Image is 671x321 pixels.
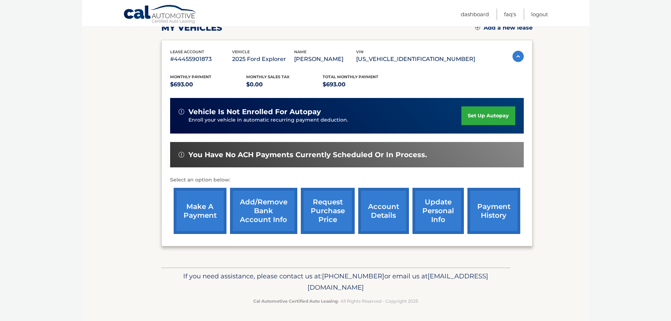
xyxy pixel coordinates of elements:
a: Add a new lease [475,24,533,31]
p: [US_VEHICLE_IDENTIFICATION_NUMBER] [356,54,475,64]
span: lease account [170,49,204,54]
a: FAQ's [504,8,516,20]
span: vehicle is not enrolled for autopay [188,107,321,116]
p: #44455901873 [170,54,232,64]
h2: my vehicles [161,23,222,33]
p: 2025 Ford Explorer [232,54,294,64]
a: make a payment [174,188,226,234]
strong: Cal Automotive Certified Auto Leasing [253,298,338,304]
a: Dashboard [461,8,489,20]
a: set up autopay [461,106,515,125]
a: request purchase price [301,188,355,234]
a: Add/Remove bank account info [230,188,297,234]
p: - All Rights Reserved - Copyright 2025 [166,297,505,305]
img: alert-white.svg [179,109,184,115]
span: Total Monthly Payment [323,74,378,79]
img: alert-white.svg [179,152,184,158]
span: vehicle [232,49,250,54]
span: vin [356,49,364,54]
img: add.svg [475,25,480,30]
span: You have no ACH payments currently scheduled or in process. [188,150,427,159]
p: $0.00 [246,80,323,89]
span: name [294,49,306,54]
span: Monthly Payment [170,74,211,79]
span: [EMAIL_ADDRESS][DOMAIN_NAME] [307,272,488,291]
a: update personal info [412,188,464,234]
p: Select an option below: [170,176,524,184]
p: If you need assistance, please contact us at: or email us at [166,271,505,293]
span: Monthly sales Tax [246,74,290,79]
p: [PERSON_NAME] [294,54,356,64]
span: [PHONE_NUMBER] [322,272,384,280]
a: payment history [467,188,520,234]
p: $693.00 [323,80,399,89]
a: account details [358,188,409,234]
p: Enroll your vehicle in automatic recurring payment deduction. [188,116,462,124]
a: Cal Automotive [123,5,197,25]
img: accordion-active.svg [512,51,524,62]
p: $693.00 [170,80,247,89]
a: Logout [531,8,548,20]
